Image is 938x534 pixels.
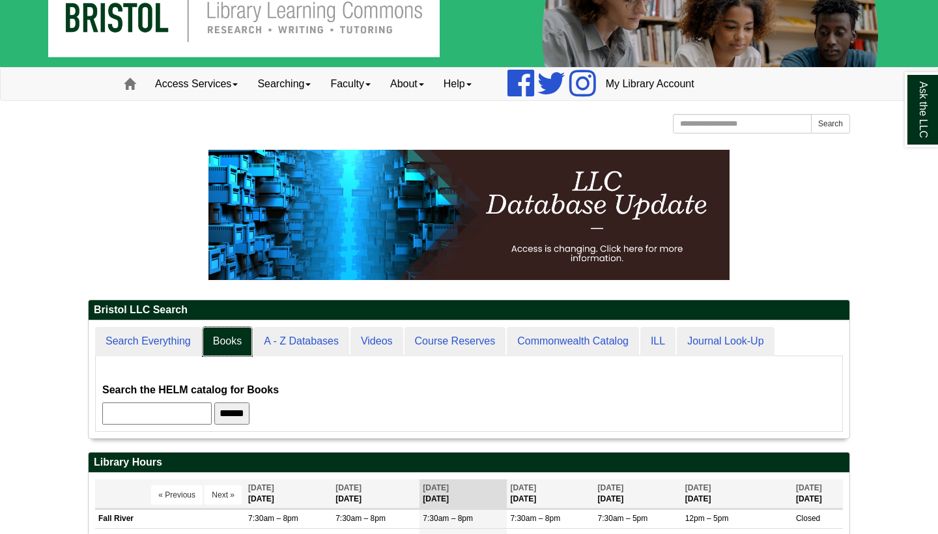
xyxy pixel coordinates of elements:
[248,483,274,492] span: [DATE]
[335,514,386,523] span: 7:30am – 8pm
[796,514,820,523] span: Closed
[320,68,380,100] a: Faculty
[405,327,506,356] a: Course Reserves
[423,483,449,492] span: [DATE]
[89,453,849,473] h2: Library Hours
[677,327,774,356] a: Journal Look-Up
[419,479,507,509] th: [DATE]
[595,479,682,509] th: [DATE]
[796,483,822,492] span: [DATE]
[510,514,560,523] span: 7:30am – 8pm
[205,485,242,505] button: Next »
[507,479,594,509] th: [DATE]
[685,483,711,492] span: [DATE]
[682,479,793,509] th: [DATE]
[89,300,849,320] h2: Bristol LLC Search
[248,514,298,523] span: 7:30am – 8pm
[253,327,349,356] a: A - Z Databases
[203,327,252,356] a: Books
[640,327,675,356] a: ILL
[102,363,836,425] div: Books
[685,514,729,523] span: 12pm – 5pm
[598,514,648,523] span: 7:30am – 5pm
[145,68,248,100] a: Access Services
[811,114,850,133] button: Search
[423,514,473,523] span: 7:30am – 8pm
[95,327,201,356] a: Search Everything
[596,68,704,100] a: My Library Account
[598,483,624,492] span: [DATE]
[151,485,203,505] button: « Previous
[510,483,536,492] span: [DATE]
[793,479,843,509] th: [DATE]
[102,381,279,399] label: Search the HELM catalog for Books
[95,510,245,528] td: Fall River
[248,68,320,100] a: Searching
[507,327,639,356] a: Commonwealth Catalog
[245,479,332,509] th: [DATE]
[332,479,419,509] th: [DATE]
[380,68,434,100] a: About
[350,327,403,356] a: Videos
[208,150,730,280] img: HTML tutorial
[434,68,481,100] a: Help
[335,483,362,492] span: [DATE]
